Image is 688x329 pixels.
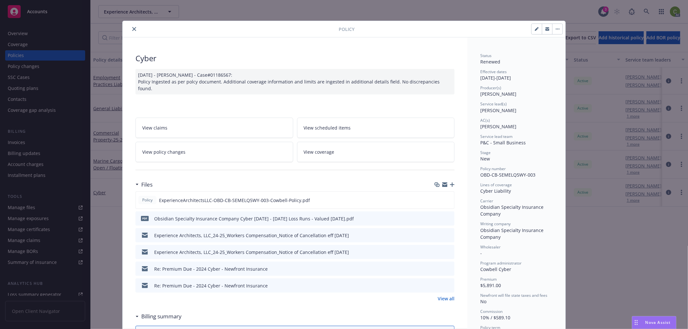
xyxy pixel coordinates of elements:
[142,149,185,155] span: View policy changes
[480,198,493,204] span: Carrier
[480,85,501,91] span: Producer(s)
[480,150,491,155] span: Stage
[480,314,510,321] span: 10% / $589.10
[632,316,640,329] div: Drag to move
[141,197,154,203] span: Policy
[480,298,486,305] span: No
[645,320,671,325] span: Nova Assist
[436,282,441,289] button: download file
[480,172,535,178] span: OBD-CB-SEMELQ5WY-003
[480,123,516,130] span: [PERSON_NAME]
[154,282,268,289] div: Re: Premium Due - 2024 Cyber - Newfront Insurance
[480,266,511,272] span: Cowbell Cyber
[130,25,138,33] button: close
[480,260,522,266] span: Program administrator
[446,215,452,222] button: preview file
[141,180,153,189] h3: Files
[446,197,452,204] button: preview file
[480,53,492,58] span: Status
[436,249,441,256] button: download file
[304,124,351,131] span: View scheduled items
[480,91,516,97] span: [PERSON_NAME]
[480,118,490,123] span: AC(s)
[436,215,441,222] button: download file
[135,69,454,94] div: [DATE] - [PERSON_NAME] - Case#01186567: Policy Ingested as per polcy document. Additional coverag...
[141,216,149,221] span: pdf
[435,197,441,204] button: download file
[135,180,153,189] div: Files
[480,107,516,113] span: [PERSON_NAME]
[135,142,293,162] a: View policy changes
[480,188,511,194] span: Cyber Liability
[480,293,547,298] span: Newfront will file state taxes and fees
[135,118,293,138] a: View claims
[142,124,167,131] span: View claims
[436,266,441,272] button: download file
[480,250,482,256] span: -
[480,282,501,288] span: $5,891.00
[446,266,452,272] button: preview file
[135,312,182,321] div: Billing summary
[154,215,354,222] div: Obsidian Specialty Insurance Company Cyber [DATE] - [DATE] Loss Runs - Valued [DATE].pdf
[297,118,455,138] a: View scheduled items
[480,221,511,227] span: Writing company
[436,232,441,239] button: download file
[446,232,452,239] button: preview file
[480,309,503,314] span: Commission
[480,156,490,162] span: New
[480,59,500,65] span: Renewed
[480,244,501,250] span: Wholesaler
[339,26,354,33] span: Policy
[480,134,513,139] span: Service lead team
[159,197,310,204] span: ExperienceArchitectsLLC-OBD-CB-SEMELQ5WY-003-Cowbell-Policy.pdf
[135,53,454,64] div: Cyber
[446,249,452,256] button: preview file
[304,149,334,155] span: View coverage
[480,182,512,188] span: Lines of coverage
[480,140,526,146] span: P&C - Small Business
[446,282,452,289] button: preview file
[632,316,676,329] button: Nova Assist
[154,249,349,256] div: Experience Architects, LLC_24-25_Workers Compensation_Notice of Cancellation eff [DATE]
[480,166,506,171] span: Policy number
[154,266,268,272] div: Re: Premium Due - 2024 Cyber - Newfront Insurance
[480,69,553,81] div: [DATE] - [DATE]
[480,227,545,240] span: Obsidian Specialty Insurance Company
[297,142,455,162] a: View coverage
[438,295,454,302] a: View all
[480,276,497,282] span: Premium
[480,69,507,74] span: Effective dates
[480,101,507,107] span: Service lead(s)
[154,232,349,239] div: Experience Architects, LLC_24-25_Workers Compensation_Notice of Cancellation eff [DATE]
[480,204,545,217] span: Obsidian Specialty Insurance Company
[141,312,182,321] h3: Billing summary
